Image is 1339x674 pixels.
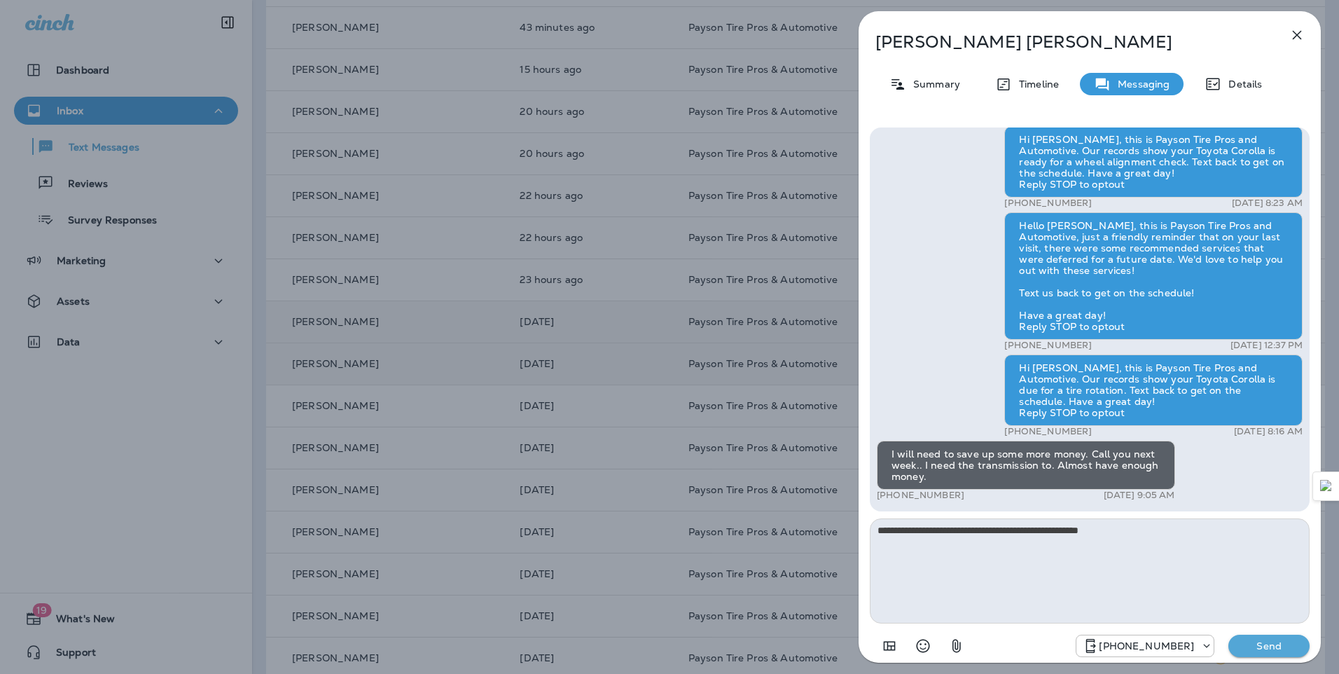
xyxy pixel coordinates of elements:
[1004,212,1303,340] div: Hello [PERSON_NAME], this is Payson Tire Pros and Automotive, just a friendly reminder that on yo...
[877,441,1175,490] div: I will need to save up some more money. Call you next week.. I need the transmission to. Almost h...
[1004,126,1303,198] div: Hi [PERSON_NAME], this is Payson Tire Pros and Automotive. Our records show your Toyota Corolla i...
[1076,638,1214,654] div: +1 (928) 260-4498
[909,632,937,660] button: Select an emoji
[1228,635,1310,657] button: Send
[1320,480,1333,493] img: Detect Auto
[1111,78,1170,90] p: Messaging
[1240,640,1298,652] p: Send
[875,632,903,660] button: Add in a premade template
[1004,355,1303,426] div: Hi [PERSON_NAME], this is Payson Tire Pros and Automotive. Our records show your Toyota Corolla i...
[1012,78,1059,90] p: Timeline
[906,78,960,90] p: Summary
[1230,340,1303,351] p: [DATE] 12:37 PM
[1221,78,1262,90] p: Details
[1004,340,1092,351] p: [PHONE_NUMBER]
[1099,640,1194,652] p: [PHONE_NUMBER]
[1234,426,1303,437] p: [DATE] 8:16 AM
[1104,490,1175,501] p: [DATE] 9:05 AM
[1004,426,1092,437] p: [PHONE_NUMBER]
[875,32,1258,52] p: [PERSON_NAME] [PERSON_NAME]
[1232,198,1303,209] p: [DATE] 8:23 AM
[1004,198,1092,209] p: [PHONE_NUMBER]
[877,490,964,501] p: [PHONE_NUMBER]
